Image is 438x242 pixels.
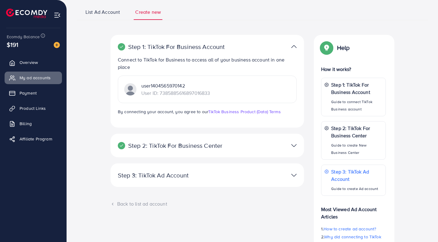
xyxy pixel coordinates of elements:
[118,172,234,179] p: Step 3: TikTok Ad Account
[118,56,297,71] p: Connect to TikTok for Business to access all of your business account in one place
[337,44,350,51] p: Help
[5,56,62,69] a: Overview
[321,42,332,53] img: Popup guide
[7,34,40,40] span: Ecomdy Balance
[321,225,386,233] p: 1.
[331,185,382,192] p: Guide to create Ad account
[20,121,32,127] span: Billing
[141,89,210,97] p: User ID: 7385885616897016833
[5,72,62,84] a: My ad accounts
[20,136,52,142] span: Affiliate Program
[321,65,386,73] p: How it works?
[118,142,234,149] p: Step 2: TikTok For Business Center
[54,12,61,19] img: menu
[85,9,120,16] span: List Ad Account
[324,226,376,232] span: How to create ad account?
[124,83,136,95] img: TikTok partner
[331,81,382,96] p: Step 1: TikTok For Business Account
[291,171,297,180] img: TikTok partner
[208,109,281,115] a: TikTok Business Product (Data) Terms
[5,87,62,99] a: Payment
[118,43,234,50] p: Step 1: TikTok For Business Account
[135,9,161,16] span: Create new
[5,102,62,114] a: Product Links
[331,98,382,113] p: Guide to connect TikTok Business account
[5,117,62,130] a: Billing
[331,168,382,183] p: Step 3: TikTok Ad Account
[20,90,37,96] span: Payment
[5,133,62,145] a: Affiliate Program
[291,42,297,51] img: TikTok partner
[20,59,38,65] span: Overview
[110,200,304,207] div: Back to list ad account
[331,142,382,156] p: Guide to create New Business Center
[291,141,297,150] img: TikTok partner
[7,40,19,49] span: $191
[20,105,46,111] span: Product Links
[20,75,51,81] span: My ad accounts
[412,214,433,237] iframe: Chat
[54,42,60,48] img: image
[6,9,47,18] img: logo
[331,125,382,139] p: Step 2: TikTok For Business Center
[321,201,386,220] p: Most Viewed Ad Account Articles
[118,108,297,115] p: By connecting your account, you agree to our
[141,82,210,89] p: user1404565970142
